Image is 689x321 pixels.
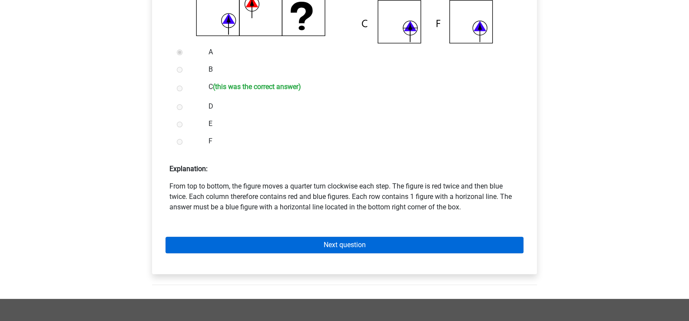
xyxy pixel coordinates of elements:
[209,47,509,57] label: A
[209,119,509,129] label: E
[169,181,520,212] p: From top to bottom, the figure moves a quarter turn clockwise each step. The figure is red twice ...
[166,237,523,253] a: Next question
[169,165,208,173] strong: Explanation:
[209,101,509,112] label: D
[209,64,509,75] label: B
[209,136,509,146] label: F
[213,83,301,91] h6: (this was the correct answer)
[209,82,509,94] label: C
